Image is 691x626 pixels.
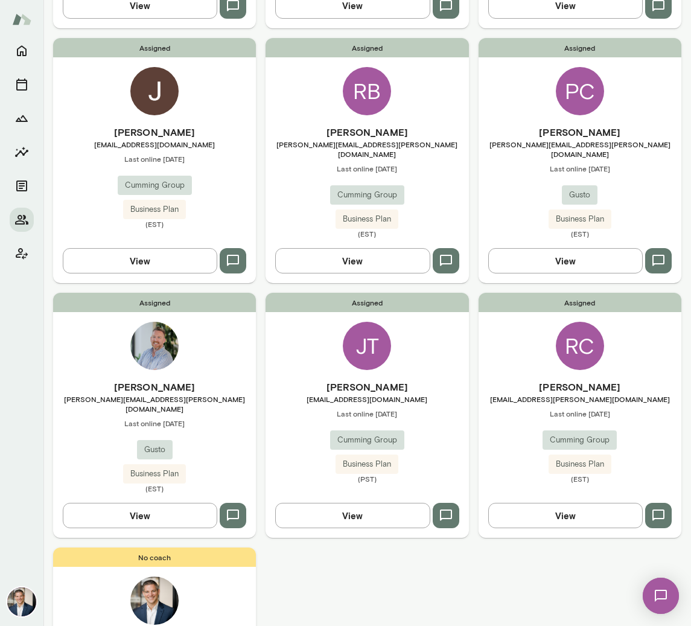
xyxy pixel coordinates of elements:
[266,125,468,139] h6: [PERSON_NAME]
[53,418,256,428] span: Last online [DATE]
[343,322,391,370] div: JT
[479,38,681,57] span: Assigned
[10,208,34,232] button: Members
[266,474,468,484] span: (PST)
[266,293,468,312] span: Assigned
[479,164,681,173] span: Last online [DATE]
[130,322,179,370] img: Adrian Robins
[556,67,604,115] div: PC
[275,248,430,273] button: View
[53,125,256,139] h6: [PERSON_NAME]
[266,394,468,404] span: [EMAIL_ADDRESS][DOMAIN_NAME]
[479,125,681,139] h6: [PERSON_NAME]
[543,434,617,446] span: Cumming Group
[549,213,611,225] span: Business Plan
[266,229,468,238] span: (EST)
[10,39,34,63] button: Home
[63,503,217,528] button: View
[336,458,398,470] span: Business Plan
[479,474,681,484] span: (EST)
[479,394,681,404] span: [EMAIL_ADDRESS][PERSON_NAME][DOMAIN_NAME]
[10,174,34,198] button: Documents
[123,468,186,480] span: Business Plan
[53,154,256,164] span: Last online [DATE]
[10,72,34,97] button: Sessions
[12,8,31,31] img: Mento
[266,380,468,394] h6: [PERSON_NAME]
[53,219,256,229] span: (EST)
[53,484,256,493] span: (EST)
[562,189,597,201] span: Gusto
[549,458,611,470] span: Business Plan
[343,67,391,115] div: RB
[63,248,217,273] button: View
[53,394,256,414] span: [PERSON_NAME][EMAIL_ADDRESS][PERSON_NAME][DOMAIN_NAME]
[479,139,681,159] span: [PERSON_NAME][EMAIL_ADDRESS][PERSON_NAME][DOMAIN_NAME]
[266,38,468,57] span: Assigned
[7,587,36,616] img: Mark Zschocke
[266,164,468,173] span: Last online [DATE]
[479,380,681,394] h6: [PERSON_NAME]
[53,38,256,57] span: Assigned
[479,293,681,312] span: Assigned
[488,248,643,273] button: View
[118,179,192,191] span: Cumming Group
[275,503,430,528] button: View
[330,434,404,446] span: Cumming Group
[123,203,186,216] span: Business Plan
[488,503,643,528] button: View
[10,140,34,164] button: Insights
[266,409,468,418] span: Last online [DATE]
[266,139,468,159] span: [PERSON_NAME][EMAIL_ADDRESS][PERSON_NAME][DOMAIN_NAME]
[10,106,34,130] button: Growth Plan
[53,139,256,149] span: [EMAIL_ADDRESS][DOMAIN_NAME]
[130,576,179,625] img: Mark Zschocke
[330,189,404,201] span: Cumming Group
[137,444,173,456] span: Gusto
[336,213,398,225] span: Business Plan
[53,548,256,567] span: No coach
[479,409,681,418] span: Last online [DATE]
[130,67,179,115] img: Jarrod Ross
[53,293,256,312] span: Assigned
[556,322,604,370] div: RC
[479,229,681,238] span: (EST)
[10,241,34,266] button: Client app
[53,380,256,394] h6: [PERSON_NAME]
